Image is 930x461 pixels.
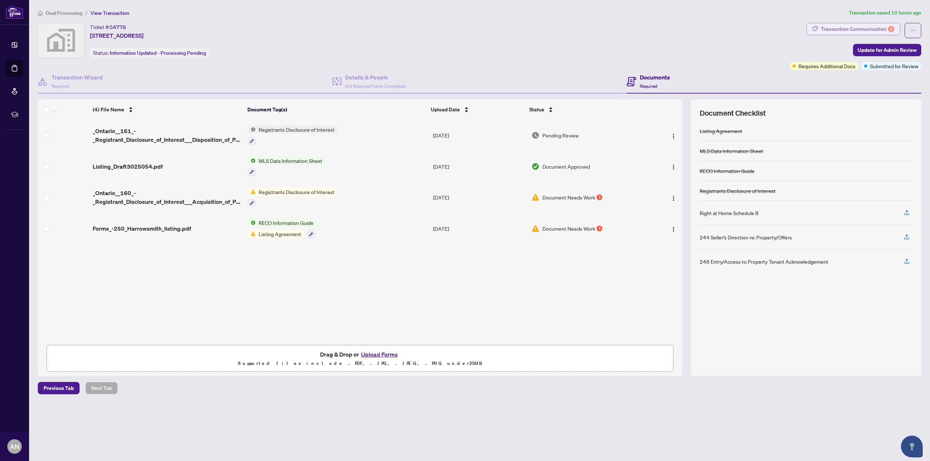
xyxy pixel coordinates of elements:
div: Transaction Communication [821,23,894,35]
button: Logo [668,129,679,141]
span: Upload Date [431,106,460,114]
button: Upload Forms [359,350,400,359]
span: Document Checklist [700,108,766,118]
span: Drag & Drop or [320,350,400,359]
button: Logo [668,223,679,234]
span: Pending Review [542,131,579,139]
div: Registrants Disclosure of Interest [700,187,776,195]
span: Listing_Draft3025054.pdf [93,162,163,171]
img: logo [6,5,23,19]
img: Logo [671,195,676,201]
div: 244 Seller’s Direction re: Property/Offers [700,233,792,241]
th: Status [526,99,646,120]
th: (4) File Name [90,99,244,120]
span: Drag & Drop orUpload FormsSupported files include .PDF, .JPG, .JPEG, .PNG under25MB [47,345,673,372]
div: 248 Entry/Access to Property Tenant Acknowledgement [700,258,828,266]
span: [STREET_ADDRESS] [90,31,143,40]
button: Status IconRegistrants Disclosure of Interest [248,188,337,207]
img: Status Icon [248,188,256,196]
img: Document Status [531,162,539,170]
span: Information Updated - Processing Pending [110,50,206,56]
span: Deal Processing [46,10,82,16]
div: Status: [90,48,209,58]
span: Submitted for Review [870,62,918,70]
h4: Details & People [345,73,405,82]
img: Logo [671,226,676,232]
span: Required [640,83,657,89]
span: (4) File Name [93,106,124,114]
button: Previous Tab [38,382,80,394]
span: Document Approved [542,162,590,170]
span: View Transaction [90,10,129,16]
h4: Transaction Wizard [52,73,103,82]
div: Ticket #: [90,23,126,31]
button: Next Tab [85,382,118,394]
span: 54778 [110,24,126,30]
span: Update for Admin Review [858,44,917,56]
span: Document Needs Work [542,225,595,232]
img: Document Status [531,131,539,139]
div: MLS Data Information Sheet [700,147,763,155]
span: 4/4 Required Fields Completed [345,83,405,89]
img: Status Icon [248,219,256,227]
h4: Documents [640,73,670,82]
span: Document Needs Work [542,193,595,201]
button: Update for Admin Review [853,44,921,56]
button: Open asap [901,436,923,457]
span: MLS Data Information Sheet [256,157,325,165]
img: svg%3e [38,23,84,57]
button: Status IconRegistrants Disclosure of Interest [248,125,337,145]
span: Requires Additional Docs [798,62,856,70]
li: / [85,9,88,17]
td: [DATE] [430,213,529,244]
span: Previous Tab [44,382,74,394]
img: Status Icon [248,230,256,238]
article: Transaction saved 10 hours ago [849,9,921,17]
span: Listing Agreement [256,230,304,238]
p: Supported files include .PDF, .JPG, .JPEG, .PNG under 25 MB [51,359,669,368]
img: Document Status [531,225,539,232]
button: Logo [668,192,679,203]
td: [DATE] [430,151,529,182]
img: Status Icon [248,125,256,133]
span: _Ontario__160_-_Registrant_Disclosure_of_Interest___Acquisition_of_Property.pdf [93,189,242,206]
span: Required [52,83,69,89]
td: [DATE] [430,182,529,213]
span: Registrants Disclosure of Interest [256,188,337,196]
div: 1 [597,194,602,200]
img: Document Status [531,193,539,201]
img: Logo [671,164,676,170]
span: Status [529,106,544,114]
button: Status IconMLS Data Information Sheet [248,157,325,176]
span: AN [10,441,19,452]
th: Upload Date [428,99,526,120]
img: Logo [671,133,676,139]
span: RECO Information Guide [256,219,316,227]
div: Right at Home Schedule B [700,209,759,217]
span: _Ontario__161_-_Registrant_Disclosure_of_Interest___Disposition_of_Property__4_.pdf [93,127,242,144]
div: Listing Agreement [700,127,742,135]
div: 1 [597,226,602,231]
span: Registrants Disclosure of Interest [256,125,337,133]
div: RECO Information Guide [700,167,755,175]
button: Logo [668,161,679,172]
button: Status IconRECO Information GuideStatus IconListing Agreement [248,219,316,238]
td: [DATE] [430,120,529,151]
div: 2 [888,26,894,32]
span: ellipsis [910,28,915,33]
span: Forms_-250_Harrowsmith_listing.pdf [93,224,191,233]
button: Transaction Communication2 [806,23,900,35]
img: Status Icon [248,157,256,165]
th: Document Tag(s) [244,99,428,120]
span: home [38,11,43,16]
